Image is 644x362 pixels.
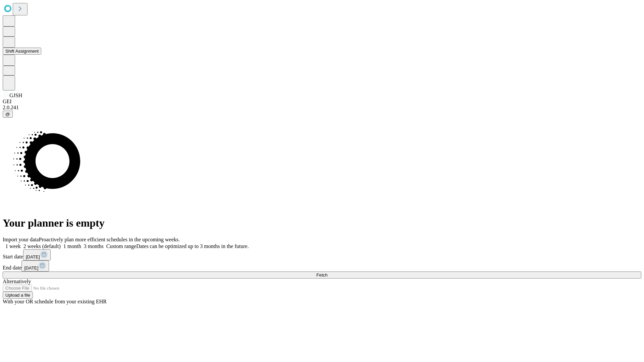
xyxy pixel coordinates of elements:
[23,243,61,249] span: 2 weeks (default)
[316,273,327,278] span: Fetch
[3,48,41,55] button: Shift Assignment
[24,265,38,270] span: [DATE]
[3,260,641,271] div: End date
[136,243,249,249] span: Dates can be optimized up to 3 months in the future.
[21,260,49,271] button: [DATE]
[3,105,641,111] div: 2.0.241
[3,279,31,284] span: Alternatively
[3,271,641,279] button: Fetch
[26,254,40,259] span: [DATE]
[3,299,107,304] span: With your OR schedule from your existing EHR
[3,249,641,260] div: Start date
[3,99,641,105] div: GEI
[106,243,136,249] span: Custom range
[9,93,22,98] span: GJSH
[5,243,21,249] span: 1 week
[3,217,641,229] h1: Your planner is empty
[3,237,39,242] span: Import your data
[23,249,51,260] button: [DATE]
[5,112,10,117] span: @
[84,243,104,249] span: 3 months
[3,111,13,118] button: @
[63,243,81,249] span: 1 month
[3,292,33,299] button: Upload a file
[39,237,180,242] span: Proactively plan more efficient schedules in the upcoming weeks.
